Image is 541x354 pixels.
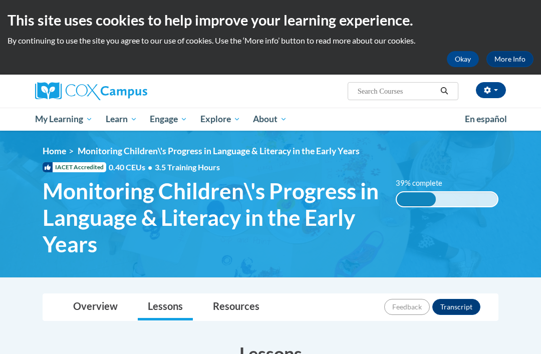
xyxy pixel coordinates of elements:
input: Search Courses [357,85,437,97]
a: Home [43,146,66,156]
a: En español [458,109,513,130]
span: Explore [200,113,240,125]
span: Learn [106,113,137,125]
a: Explore [194,108,247,131]
a: More Info [486,51,533,67]
a: Cox Campus [35,82,182,100]
span: Engage [150,113,187,125]
span: Monitoring Children\'s Progress in Language & Literacy in the Early Years [78,146,360,156]
img: Cox Campus [35,82,147,100]
div: 39% complete [397,192,436,206]
span: IACET Accredited [43,162,106,172]
a: Overview [63,294,128,320]
a: Resources [203,294,269,320]
span: 3.5 Training Hours [155,162,220,172]
span: En español [465,114,507,124]
div: Main menu [28,108,513,131]
span: 0.40 CEUs [109,162,155,173]
a: Lessons [138,294,193,320]
a: My Learning [29,108,99,131]
p: By continuing to use the site you agree to our use of cookies. Use the ‘More info’ button to read... [8,35,533,46]
span: Monitoring Children\'s Progress in Language & Literacy in the Early Years [43,178,381,257]
button: Account Settings [476,82,506,98]
a: Engage [143,108,194,131]
span: My Learning [35,113,93,125]
a: Learn [99,108,144,131]
button: Transcript [432,299,480,315]
span: • [148,162,152,172]
a: About [247,108,294,131]
span: About [253,113,287,125]
h2: This site uses cookies to help improve your learning experience. [8,10,533,30]
button: Okay [447,51,479,67]
label: 39% complete [396,178,453,189]
button: Feedback [384,299,430,315]
button: Search [437,85,452,97]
